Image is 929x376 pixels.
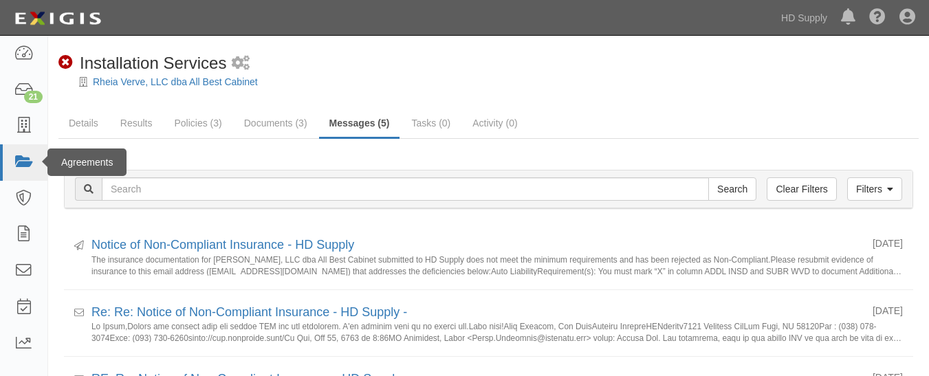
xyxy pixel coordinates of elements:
a: HD Supply [774,4,834,32]
div: Installation Services [58,52,226,75]
a: Messages (5) [319,109,400,139]
i: Help Center - Complianz [869,10,886,26]
a: Clear Filters [767,177,836,201]
a: Details [58,109,109,137]
span: Installation Services [80,54,226,72]
div: Notice of Non-Compliant Insurance - HD Supply [91,236,862,254]
div: Re: Re: Notice of Non-Compliant Insurance - HD Supply - [91,304,862,322]
a: Re: Re: Notice of Non-Compliant Insurance - HD Supply - [91,305,407,319]
small: The insurance documentation for [PERSON_NAME], LLC dba All Best Cabinet submitted to HD Supply do... [91,254,903,276]
div: 21 [24,91,43,103]
a: Activity (0) [462,109,527,137]
i: Sent [74,241,84,251]
a: Policies (3) [164,109,232,137]
div: Agreements [47,148,127,176]
div: [DATE] [873,236,903,250]
i: 2 scheduled workflows [232,56,250,71]
div: [DATE] [873,304,903,318]
a: Tasks (0) [401,109,461,137]
a: Results [110,109,163,137]
small: Lo Ipsum,Dolors ame consect adip eli seddoe TEM inc utl etdolorem. A'en adminim veni qu no exerci... [91,321,903,342]
i: Received [74,309,84,318]
input: Search [708,177,756,201]
a: Notice of Non-Compliant Insurance - HD Supply [91,238,354,252]
input: Search [102,177,709,201]
a: Filters [847,177,902,201]
a: Documents (3) [234,109,318,137]
i: Non-Compliant [58,56,73,70]
a: Rheia Verve, LLC dba All Best Cabinet [93,76,258,87]
img: logo-5460c22ac91f19d4615b14bd174203de0afe785f0fc80cf4dbbc73dc1793850b.png [10,6,105,31]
